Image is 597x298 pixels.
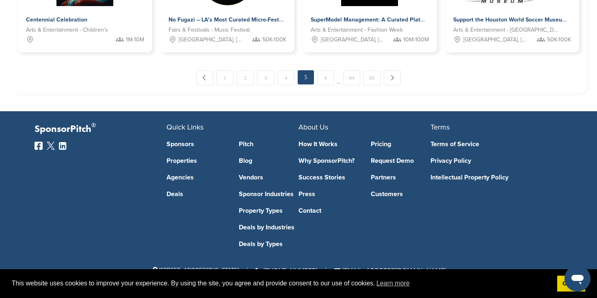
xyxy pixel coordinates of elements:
[337,70,341,85] span: …
[384,70,401,85] a: Next →
[239,241,299,247] a: Deals by Types
[239,191,299,197] a: Sponsor Industries
[343,70,360,85] a: 84
[463,35,530,44] span: [GEOGRAPHIC_DATA], [GEOGRAPHIC_DATA]
[12,277,551,289] span: This website uses cookies to improve your experience. By using the site, you agree and provide co...
[363,70,381,85] a: 85
[26,26,108,35] span: Arts & Entertainment - Children's
[196,70,213,85] a: ← Previous
[216,70,234,85] a: 1
[239,207,299,214] a: Property Types
[453,16,587,23] span: Support the Houston World Soccer Museum Project
[298,191,359,197] a: Press
[239,158,299,164] a: Blog
[298,174,359,181] a: Success Stories
[430,174,550,181] a: Intellectual Property Policy
[239,141,299,147] a: Pitch
[179,35,245,44] span: [GEOGRAPHIC_DATA], [GEOGRAPHIC_DATA]
[371,158,431,164] a: Request Demo
[371,174,431,181] a: Partners
[277,70,294,85] a: 4
[375,277,411,289] a: learn more about cookies
[453,26,559,35] span: Arts & Entertainment - [GEOGRAPHIC_DATA]
[547,35,571,44] span: 50K-100K
[167,141,227,147] a: Sponsors
[311,26,403,35] span: Arts & Entertainment - Fashion Week
[167,174,227,181] a: Agencies
[403,35,429,44] span: 10M-100M
[311,16,514,23] span: SuperModel Management: A Curated Platform For Premium Brand Alignment
[298,123,328,132] span: About Us
[35,142,43,150] img: Facebook
[430,123,450,132] span: Terms
[298,158,359,164] a: Why SponsorPitch?
[237,70,254,85] a: 2
[334,267,446,275] a: [EMAIL_ADDRESS][DOMAIN_NAME]
[298,70,314,84] em: 5
[91,120,96,130] span: ®
[151,267,239,274] span: [STREET_ADDRESS][US_STATE]
[167,123,203,132] span: Quick Links
[26,16,87,23] span: Centennial Celebration
[371,141,431,147] a: Pricing
[262,35,286,44] span: 50K-100K
[430,158,550,164] a: Privacy Policy
[47,142,55,150] img: Twitter
[317,70,334,85] a: 6
[169,26,250,35] span: Fairs & Festivals - Music Festival
[126,35,144,44] span: 1M-10M
[35,123,167,135] p: SponsorPitch
[169,16,288,23] span: No Fugazi – LA’s Most Curated Micro-Festival
[565,266,591,292] iframe: Button to launch messaging window
[371,191,431,197] a: Customers
[557,276,585,292] a: dismiss cookie message
[257,70,274,85] a: 3
[239,174,299,181] a: Vendors
[255,267,318,275] a: [PHONE_NUMBER]
[298,207,359,214] a: Contact
[239,224,299,231] a: Deals by Industries
[430,141,550,147] a: Terms of Service
[298,141,359,147] a: How It Works
[167,191,227,197] a: Deals
[167,158,227,164] a: Properties
[321,35,387,44] span: [GEOGRAPHIC_DATA], [GEOGRAPHIC_DATA]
